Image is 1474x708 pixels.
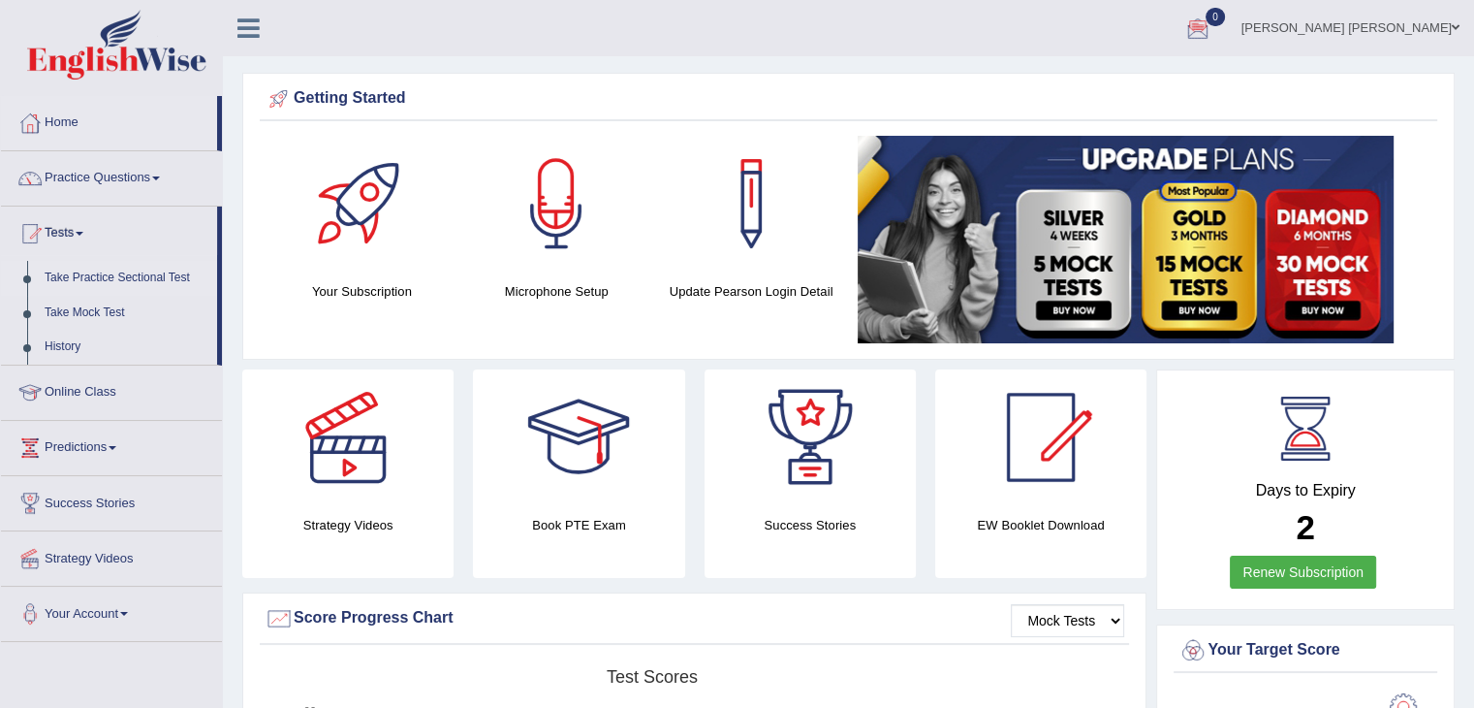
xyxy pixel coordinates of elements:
h4: Microphone Setup [469,281,644,302]
h4: EW Booklet Download [935,515,1146,535]
h4: Success Stories [705,515,916,535]
a: Take Mock Test [36,296,217,331]
h4: Book PTE Exam [473,515,684,535]
div: Your Target Score [1178,636,1432,665]
h4: Your Subscription [274,281,450,302]
b: 2 [1296,508,1314,546]
a: History [36,330,217,365]
h4: Update Pearson Login Detail [664,281,839,302]
div: Score Progress Chart [265,604,1124,633]
a: Tests [1,207,217,255]
a: Success Stories [1,476,222,525]
a: Predictions [1,421,222,469]
a: Online Class [1,366,222,414]
img: small5.jpg [858,136,1394,343]
a: Practice Questions [1,151,222,200]
a: Take Practice Sectional Test [36,261,217,296]
tspan: Test scores [607,667,698,687]
h4: Days to Expiry [1178,482,1432,499]
a: Strategy Videos [1,531,222,580]
a: Home [1,96,217,145]
a: Renew Subscription [1230,556,1376,589]
h4: Strategy Videos [242,515,454,535]
a: Your Account [1,587,222,635]
span: 0 [1206,8,1225,26]
div: Getting Started [265,84,1432,113]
